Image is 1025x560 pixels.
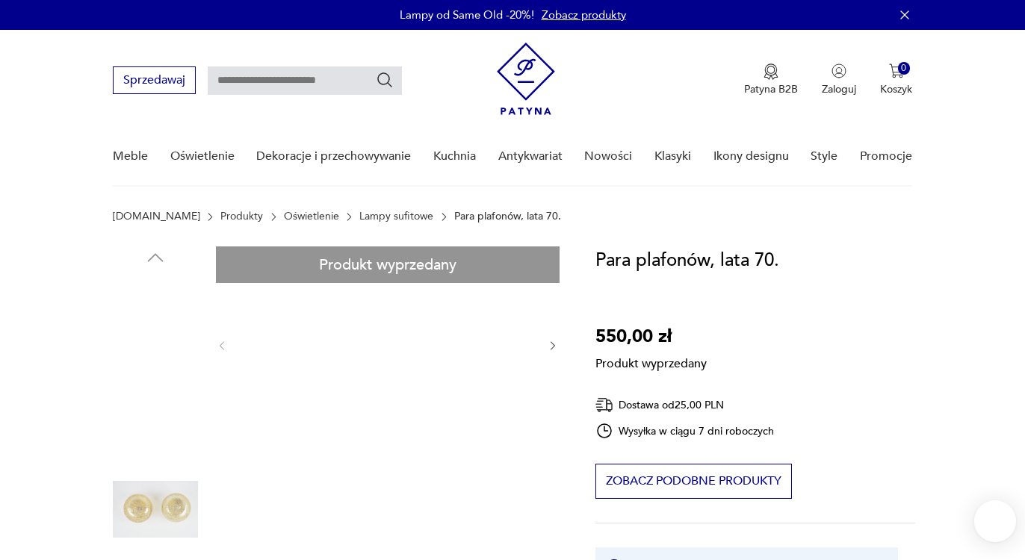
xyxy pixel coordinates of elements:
a: Dekoracje i przechowywanie [256,128,411,185]
div: Wysyłka w ciągu 7 dni roboczych [595,422,775,440]
p: Zaloguj [822,82,856,96]
button: Szukaj [376,71,394,89]
button: Patyna B2B [744,63,798,96]
img: Ikona koszyka [889,63,904,78]
div: 0 [898,62,911,75]
a: Lampy sufitowe [359,211,433,223]
a: [DOMAIN_NAME] [113,211,200,223]
a: Zobacz produkty [542,7,626,22]
a: Ikona medaluPatyna B2B [744,63,798,96]
img: Patyna - sklep z meblami i dekoracjami vintage [497,43,555,115]
p: Para plafonów, lata 70. [454,211,561,223]
iframe: Smartsupp widget button [974,500,1016,542]
a: Promocje [860,128,912,185]
a: Produkty [220,211,263,223]
h1: Para plafonów, lata 70. [595,246,779,275]
a: Oświetlenie [284,211,339,223]
img: Ikonka użytkownika [832,63,846,78]
a: Ikony designu [713,128,789,185]
a: Oświetlenie [170,128,235,185]
button: 0Koszyk [880,63,912,96]
div: Dostawa od 25,00 PLN [595,396,775,414]
a: Nowości [584,128,632,185]
a: Meble [113,128,148,185]
img: Ikona medalu [764,63,778,80]
a: Sprzedawaj [113,76,196,87]
button: Zaloguj [822,63,856,96]
img: Ikona dostawy [595,396,613,414]
p: Patyna B2B [744,82,798,96]
a: Klasyki [654,128,691,185]
a: Style [811,128,837,185]
button: Zobacz podobne produkty [595,464,792,499]
p: Lampy od Same Old -20%! [400,7,534,22]
p: Produkt wyprzedany [595,351,707,372]
a: Antykwariat [498,128,563,185]
p: 550,00 zł [595,323,707,351]
a: Kuchnia [433,128,476,185]
button: Sprzedawaj [113,66,196,94]
p: Koszyk [880,82,912,96]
